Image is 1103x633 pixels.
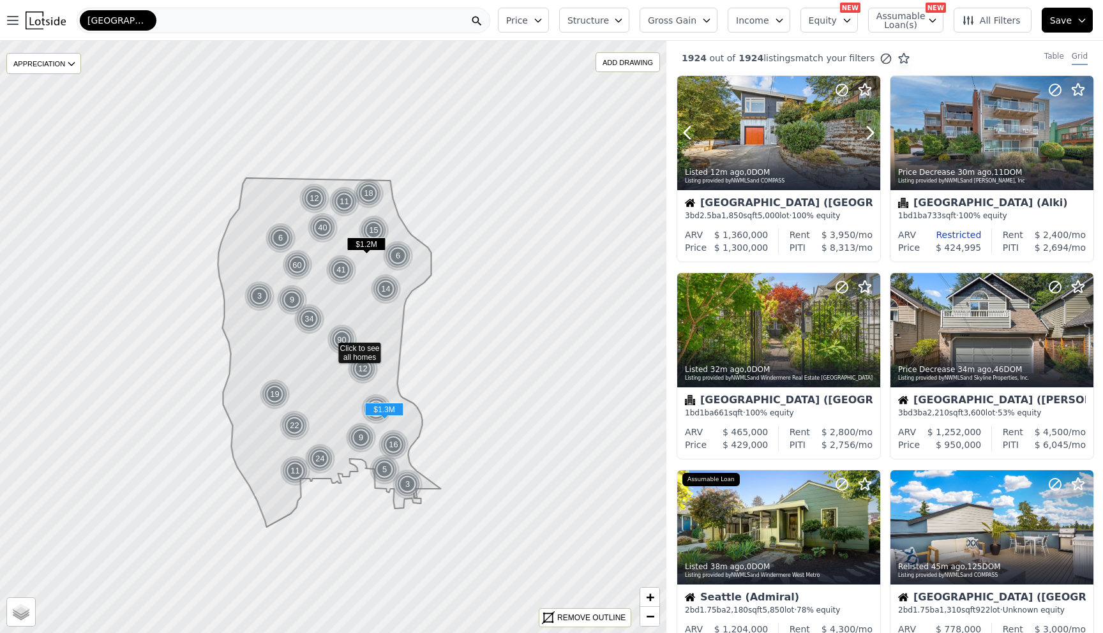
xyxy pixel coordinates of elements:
[758,211,779,220] span: 5,000
[326,323,359,355] img: g2.png
[685,395,695,405] img: Condominium
[677,75,880,262] a: Listed 12m ago,0DOMListing provided byNWMLSand COMPASSHouse[GEOGRAPHIC_DATA] ([GEOGRAPHIC_DATA])3...
[927,408,949,417] span: 2,210
[498,8,549,33] button: Price
[1035,230,1069,240] span: $ 2,400
[898,375,1087,382] div: Listing provided by NWMLS and Skyline Properties, Inc.
[685,198,873,211] div: [GEOGRAPHIC_DATA] ([GEOGRAPHIC_DATA])
[810,426,873,438] div: /mo
[307,212,338,243] div: 40
[898,395,1086,408] div: [GEOGRAPHIC_DATA] ([PERSON_NAME][GEOGRAPHIC_DATA])
[326,255,356,285] div: 41
[299,183,329,214] div: 12
[364,403,403,416] span: $1.3M
[710,562,744,571] time: 2025-09-17 19:14
[1035,440,1069,450] span: $ 6,045
[936,242,981,253] span: $ 424,995
[898,167,1087,177] div: Price Decrease , 11 DOM
[1003,438,1019,451] div: PITI
[666,52,910,65] div: out of listings
[1019,241,1086,254] div: /mo
[358,215,389,246] img: g1.png
[685,211,873,221] div: 3 bd 2.5 ba sqft lot · 100% equity
[294,304,325,334] img: g1.png
[957,168,991,177] time: 2025-09-17 19:22
[685,167,874,177] div: Listed , 0 DOM
[714,242,769,253] span: $ 1,300,000
[392,469,423,500] div: 3
[259,379,290,410] div: 19
[898,572,1087,579] div: Listing provided by NWMLS and COMPASS
[596,53,659,71] div: ADD DRAWING
[1019,438,1086,451] div: /mo
[962,14,1021,27] span: All Filters
[898,395,908,405] img: House
[898,426,916,438] div: ARV
[790,241,806,254] div: PITI
[244,281,275,311] img: g1.png
[685,228,703,241] div: ARV
[640,607,659,626] a: Zoom out
[382,241,414,271] img: g1.png
[648,14,696,27] span: Gross Gain
[1003,241,1019,254] div: PITI
[936,440,981,450] span: $ 950,000
[685,395,873,408] div: [GEOGRAPHIC_DATA] ([GEOGRAPHIC_DATA])
[763,606,784,614] span: 5,850
[640,8,717,33] button: Gross Gain
[685,364,874,375] div: Listed , 0 DOM
[714,230,769,240] span: $ 1,360,000
[1023,426,1086,438] div: /mo
[347,354,378,384] div: 12
[677,272,880,459] a: Listed 32m ago,0DOMListing provided byNWMLSand Windermere Real Estate [GEOGRAPHIC_DATA]Condominiu...
[685,562,874,572] div: Listed , 0 DOM
[364,403,403,421] div: $1.3M
[557,612,626,623] div: REMOVE OUTLINE
[822,440,855,450] span: $ 2,756
[682,473,740,487] div: Assumable Loan
[685,572,874,579] div: Listing provided by NWMLS and Windermere West Metro
[1042,8,1093,33] button: Save
[640,588,659,607] a: Zoom in
[378,429,409,460] img: g1.png
[353,178,384,209] div: 18
[916,228,981,241] div: Restricted
[809,14,837,27] span: Equity
[890,272,1093,459] a: Price Decrease 34m ago,46DOMListing provided byNWMLSand Skyline Properties, Inc.House[GEOGRAPHIC_...
[559,8,629,33] button: Structure
[358,215,389,246] div: 15
[280,456,311,486] img: g1.png
[898,408,1086,418] div: 3 bd 3 ba sqft lot · 53% equity
[721,211,743,220] span: 1,850
[898,211,1086,221] div: 1 bd 1 ba sqft · 100% equity
[940,606,961,614] span: 1,310
[898,241,920,254] div: Price
[822,230,855,240] span: $ 3,950
[898,562,1087,572] div: Relisted , 125 DOM
[279,410,310,441] div: 22
[369,454,400,485] div: 5
[898,198,1086,211] div: [GEOGRAPHIC_DATA] (Alki)
[790,228,810,241] div: Rent
[1035,427,1069,437] span: $ 4,500
[806,438,873,451] div: /mo
[281,248,313,281] div: 60
[281,248,314,281] img: g2.png
[876,11,917,29] span: Assumable Loan(s)
[685,408,873,418] div: 1 bd 1 ba sqft · 100% equity
[800,8,858,33] button: Equity
[279,410,310,441] img: g1.png
[927,211,942,220] span: 733
[685,605,873,615] div: 2 bd 1.75 ba sqft lot · 78% equity
[822,242,855,253] span: $ 8,313
[926,3,946,13] div: NEW
[840,3,860,13] div: NEW
[954,8,1032,33] button: All Filters
[685,438,707,451] div: Price
[382,241,413,271] div: 6
[710,365,744,374] time: 2025-09-17 19:20
[1003,228,1023,241] div: Rent
[646,608,654,624] span: −
[898,364,1087,375] div: Price Decrease , 46 DOM
[370,274,401,304] img: g1.png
